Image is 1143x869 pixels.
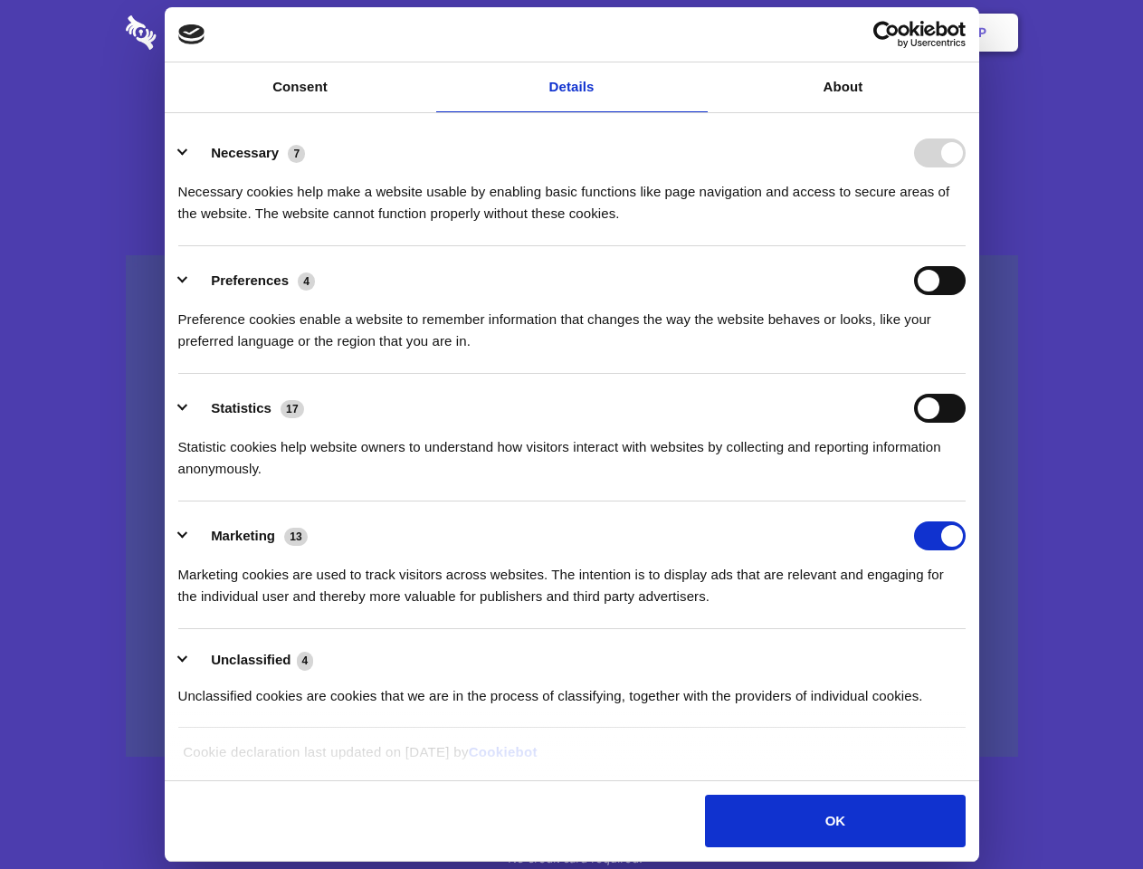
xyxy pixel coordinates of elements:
div: Marketing cookies are used to track visitors across websites. The intention is to display ads tha... [178,550,966,607]
iframe: Drift Widget Chat Controller [1053,778,1121,847]
h4: Auto-redaction of sensitive data, encrypted data sharing and self-destructing private chats. Shar... [126,165,1018,224]
a: Wistia video thumbnail [126,255,1018,758]
img: logo [178,24,205,44]
a: Consent [165,62,436,112]
a: Usercentrics Cookiebot - opens in a new window [807,21,966,48]
label: Preferences [211,272,289,288]
button: Necessary (7) [178,138,317,167]
div: Preference cookies enable a website to remember information that changes the way the website beha... [178,295,966,352]
h1: Eliminate Slack Data Loss. [126,81,1018,147]
label: Statistics [211,400,271,415]
a: Pricing [531,5,610,61]
div: Cookie declaration last updated on [DATE] by [169,741,974,777]
div: Necessary cookies help make a website usable by enabling basic functions like page navigation and... [178,167,966,224]
span: 7 [288,145,305,163]
span: 4 [297,652,314,670]
button: OK [705,795,965,847]
a: Cookiebot [469,744,538,759]
a: Contact [734,5,817,61]
div: Statistic cookies help website owners to understand how visitors interact with websites by collec... [178,423,966,480]
span: 17 [281,400,304,418]
button: Preferences (4) [178,266,327,295]
label: Necessary [211,145,279,160]
a: About [708,62,979,112]
div: Unclassified cookies are cookies that we are in the process of classifying, together with the pro... [178,672,966,707]
button: Statistics (17) [178,394,316,423]
label: Marketing [211,528,275,543]
button: Unclassified (4) [178,649,325,672]
span: 13 [284,528,308,546]
span: 4 [298,272,315,291]
button: Marketing (13) [178,521,319,550]
a: Login [821,5,900,61]
img: logo-wordmark-white-trans-d4663122ce5f474addd5e946df7df03e33cb6a1c49d2221995e7729f52c070b2.svg [126,15,281,50]
a: Details [436,62,708,112]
